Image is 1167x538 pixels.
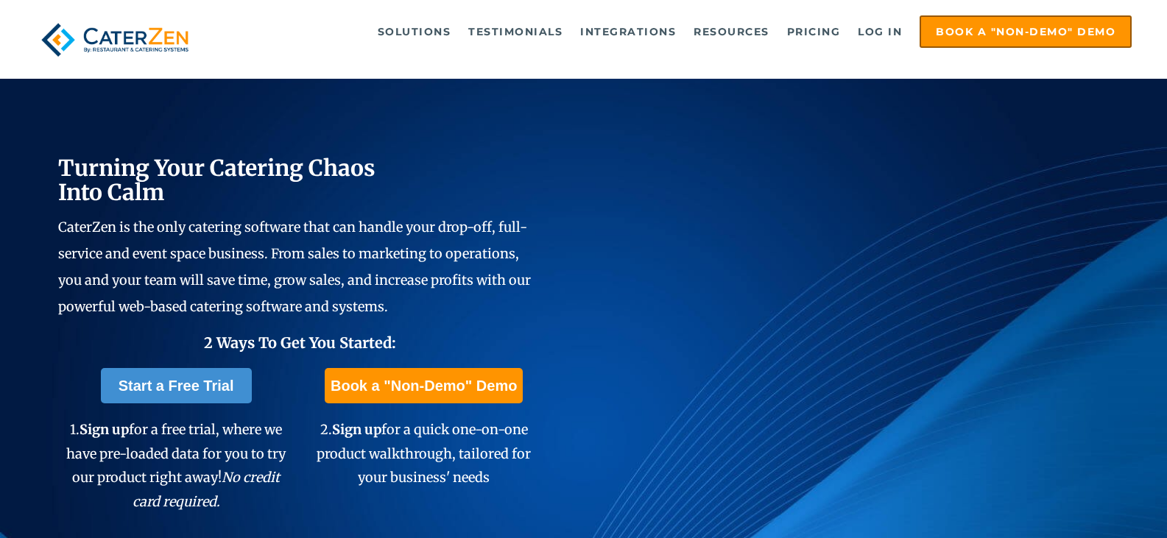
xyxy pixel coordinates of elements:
div: Navigation Menu [222,15,1132,48]
a: Resources [686,17,777,46]
a: Pricing [780,17,848,46]
a: Book a "Non-Demo" Demo [325,368,523,403]
span: 2 Ways To Get You Started: [204,333,396,352]
a: Testimonials [461,17,570,46]
img: caterzen [35,15,194,64]
em: No credit card required. [133,469,281,509]
a: Solutions [370,17,459,46]
a: Integrations [573,17,683,46]
a: Log in [850,17,909,46]
a: Book a "Non-Demo" Demo [920,15,1132,48]
span: CaterZen is the only catering software that can handle your drop-off, full-service and event spac... [58,219,531,315]
span: Sign up [80,421,129,438]
span: 1. for a free trial, where we have pre-loaded data for you to try our product right away! [66,421,286,509]
span: 2. for a quick one-on-one product walkthrough, tailored for your business' needs [317,421,531,486]
a: Start a Free Trial [101,368,252,403]
span: Turning Your Catering Chaos Into Calm [58,154,376,206]
span: Sign up [332,421,381,438]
